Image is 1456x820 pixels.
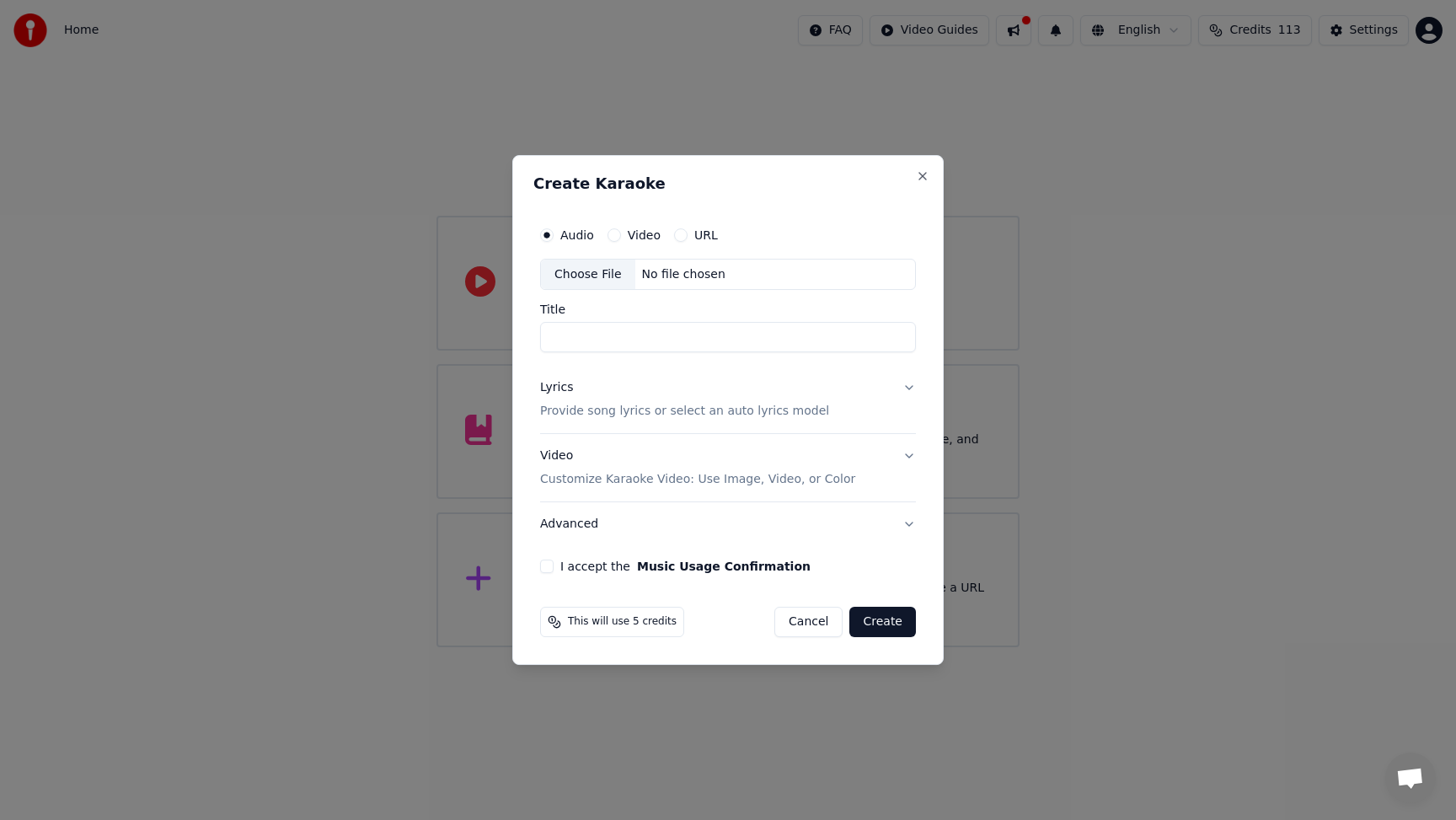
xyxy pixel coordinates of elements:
button: I accept the [637,560,811,572]
div: Choose File [541,260,635,290]
p: Customize Karaoke Video: Use Image, Video, or Color [540,471,855,488]
label: URL [694,229,718,241]
button: Cancel [774,607,843,637]
label: I accept the [560,560,811,572]
button: VideoCustomize Karaoke Video: Use Image, Video, or Color [540,435,916,502]
div: No file chosen [635,266,732,283]
span: This will use 5 credits [568,615,677,629]
button: Create [849,607,916,637]
button: LyricsProvide song lyrics or select an auto lyrics model [540,367,916,434]
h2: Create Karaoke [533,176,923,191]
div: Lyrics [540,380,573,397]
div: Video [540,448,855,489]
label: Video [628,229,661,241]
label: Audio [560,229,594,241]
button: Advanced [540,502,916,546]
p: Provide song lyrics or select an auto lyrics model [540,404,829,421]
label: Title [540,304,916,316]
